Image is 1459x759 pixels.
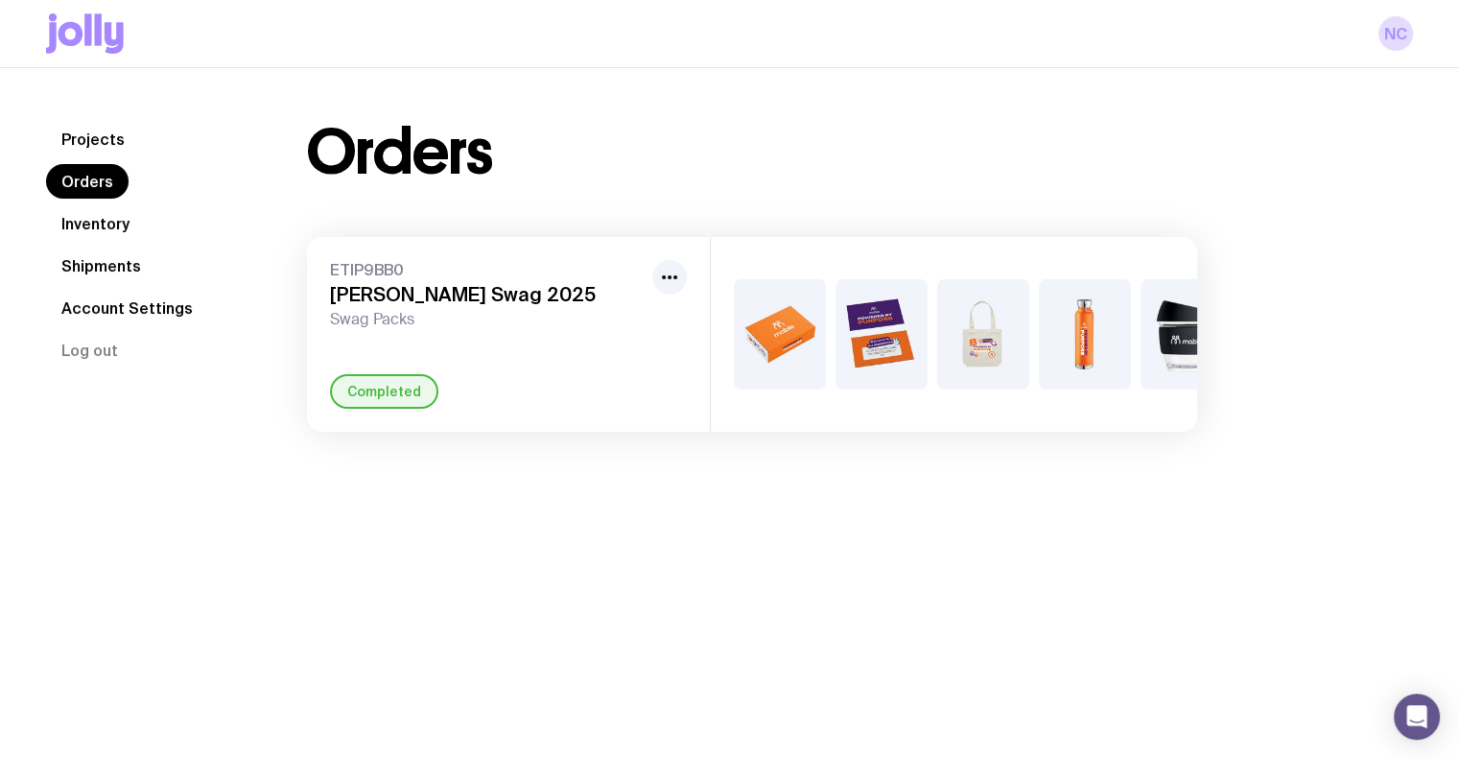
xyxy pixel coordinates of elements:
span: Swag Packs [330,310,645,329]
a: Shipments [46,249,156,283]
div: Open Intercom Messenger [1394,694,1440,740]
a: Projects [46,122,140,156]
h3: [PERSON_NAME] Swag 2025 [330,283,645,306]
a: NC [1378,16,1413,51]
h1: Orders [307,122,492,183]
a: Orders [46,164,129,199]
div: Completed [330,374,438,409]
span: ETIP9BB0 [330,260,645,279]
a: Account Settings [46,291,208,325]
a: Inventory [46,206,145,241]
button: Log out [46,333,133,368]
